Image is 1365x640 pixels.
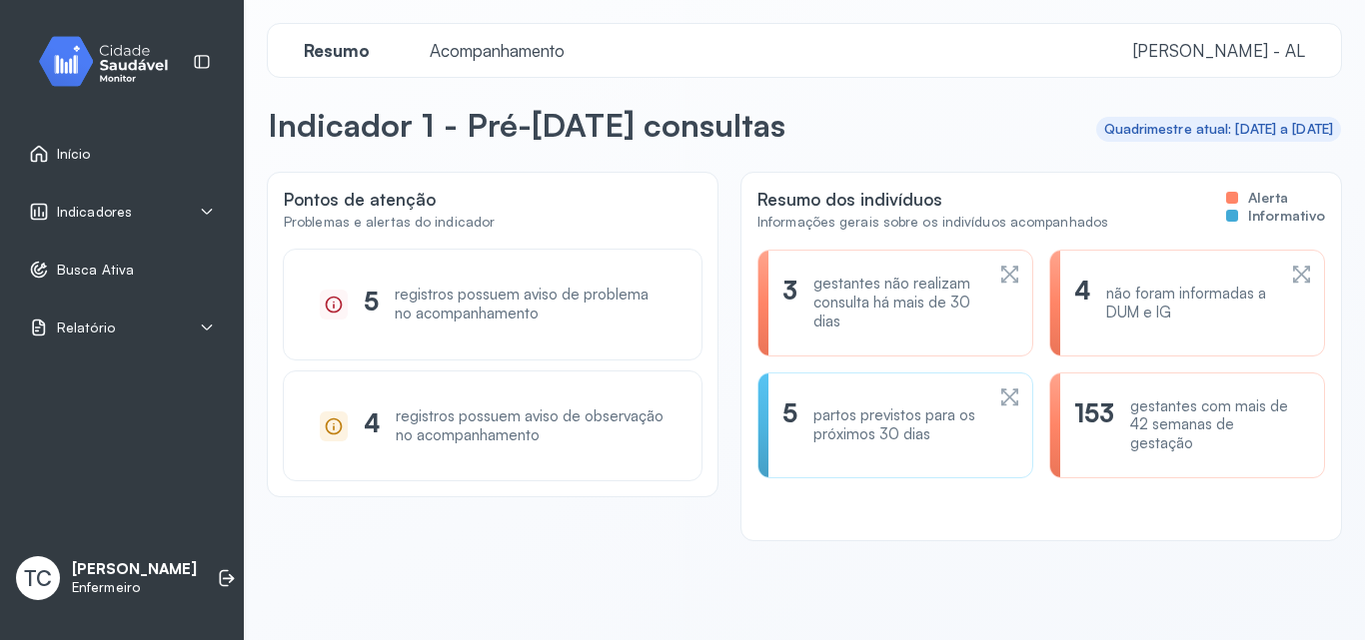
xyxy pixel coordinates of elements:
[1074,397,1114,453] div: 153
[1104,121,1334,138] div: Quadrimestre atual: [DATE] a [DATE]
[24,565,52,591] span: TC
[757,189,1325,250] div: Resumo dos indivíduos
[364,407,380,445] div: 4
[1248,207,1325,225] span: Informativo
[1074,275,1090,330] div: 4
[284,189,701,250] div: Pontos de atenção
[292,40,382,61] span: Resumo
[57,320,115,336] span: Relatório
[395,286,666,323] div: registros possuem aviso de problema no acompanhamento
[57,146,91,163] span: Início
[29,144,215,164] a: Início
[284,214,495,231] div: Problemas e alertas do indicador
[813,406,983,444] div: partos previstos para os próximos 30 dias
[284,189,495,210] div: Pontos de atenção
[284,41,390,61] a: Resumo
[29,260,215,280] a: Busca Ativa
[410,41,585,61] a: Acompanhamento
[396,407,666,445] div: registros possuem aviso de observação no acompanhamento
[268,105,785,145] p: Indicador 1 - Pré-[DATE] consultas
[57,262,134,279] span: Busca Ativa
[1248,189,1288,207] span: Alerta
[782,275,797,330] div: 3
[757,214,1108,231] div: Informações gerais sobre os indivíduos acompanhados
[1133,40,1305,61] span: [PERSON_NAME] - AL
[782,397,797,453] div: 5
[1106,285,1275,322] div: não foram informadas a DUM e IG
[72,579,197,596] p: Enfermeiro
[57,204,132,221] span: Indicadores
[72,560,197,579] p: [PERSON_NAME]
[364,286,379,323] div: 5
[21,32,201,91] img: monitor.svg
[418,40,577,61] span: Acompanhamento
[813,275,983,330] div: gestantes não realizam consulta há mais de 30 dias
[757,189,1108,210] div: Resumo dos indivíduos
[1130,397,1300,453] div: gestantes com mais de 42 semanas de gestação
